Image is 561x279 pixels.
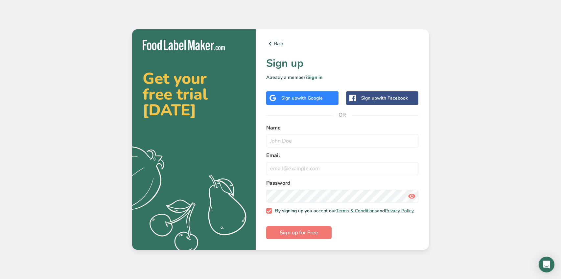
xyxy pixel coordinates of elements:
[266,56,418,71] h1: Sign up
[361,95,408,102] div: Sign up
[336,208,377,214] a: Terms & Conditions
[266,226,332,239] button: Sign up for Free
[281,95,323,102] div: Sign up
[266,134,418,148] input: John Doe
[297,95,323,101] span: with Google
[280,229,318,237] span: Sign up for Free
[266,40,418,48] a: Back
[385,208,414,214] a: Privacy Policy
[143,71,245,118] h2: Get your free trial [DATE]
[266,162,418,175] input: email@example.com
[333,105,352,125] span: OR
[539,257,554,272] div: Open Intercom Messenger
[266,124,418,132] label: Name
[272,208,414,214] span: By signing up you accept our and
[266,74,418,81] p: Already a member?
[266,151,418,159] label: Email
[307,74,322,81] a: Sign in
[377,95,408,101] span: with Facebook
[143,40,225,51] img: Food Label Maker
[266,179,418,187] label: Password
